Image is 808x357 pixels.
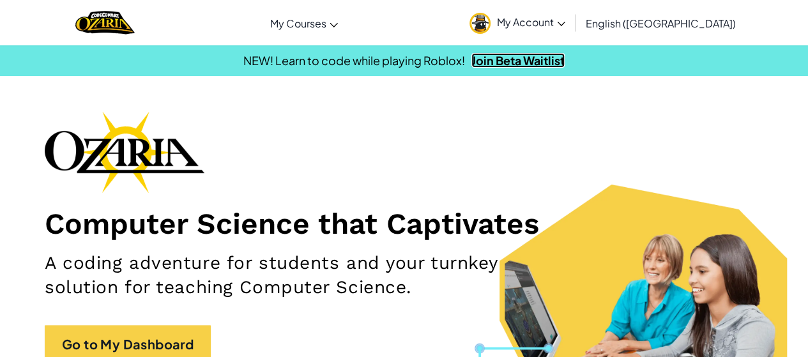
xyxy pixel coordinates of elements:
img: avatar [469,13,491,34]
a: My Courses [264,6,344,40]
h1: Computer Science that Captivates [45,206,763,241]
a: English ([GEOGRAPHIC_DATA]) [579,6,742,40]
a: My Account [463,3,572,43]
a: Ozaria by CodeCombat logo [75,10,135,36]
h2: A coding adventure for students and your turnkey solution for teaching Computer Science. [45,251,526,300]
span: My Account [497,15,565,29]
a: Join Beta Waitlist [471,53,565,68]
span: My Courses [270,17,326,30]
img: Ozaria branding logo [45,111,204,193]
img: Home [75,10,135,36]
span: NEW! Learn to code while playing Roblox! [243,53,465,68]
span: English ([GEOGRAPHIC_DATA]) [586,17,736,30]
